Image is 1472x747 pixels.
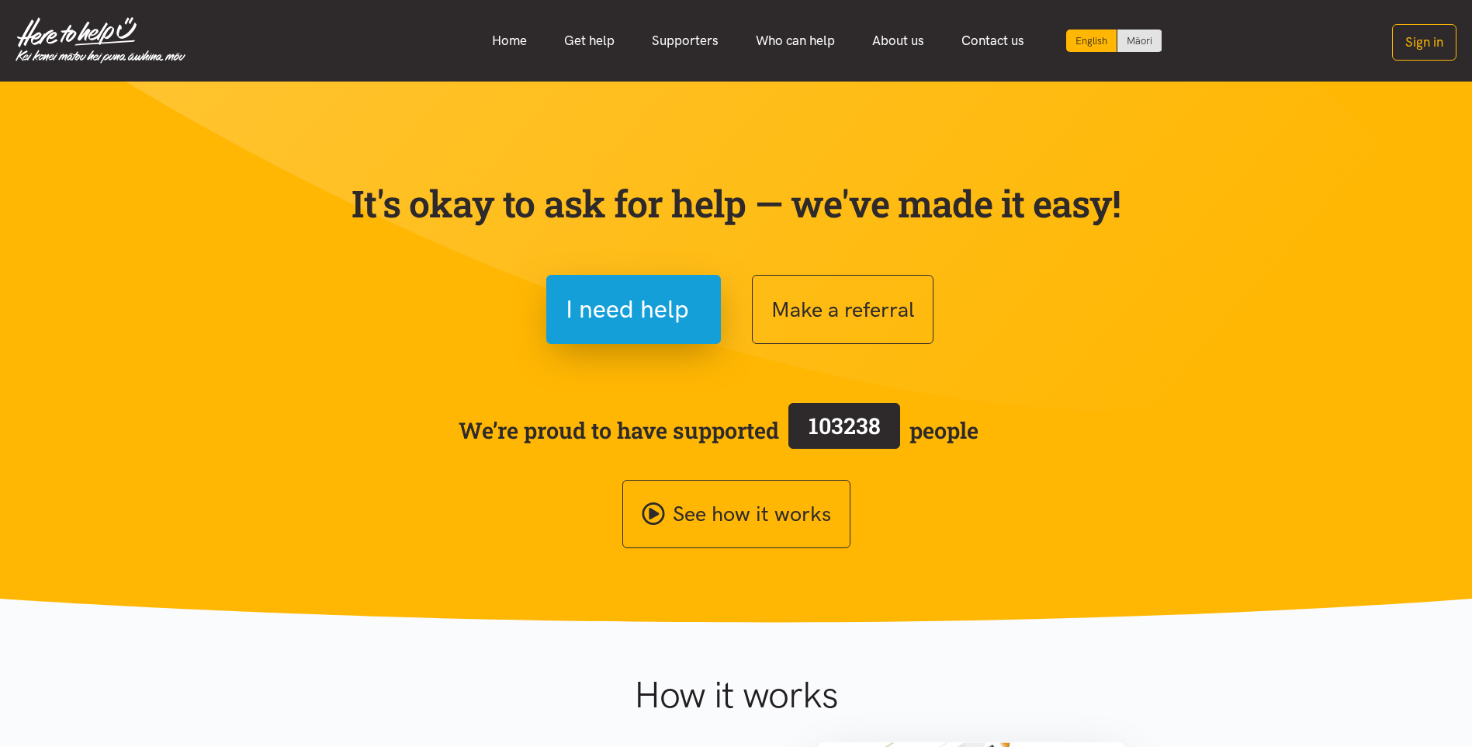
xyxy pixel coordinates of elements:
[779,400,909,460] a: 103238
[566,290,689,329] span: I need help
[1392,24,1456,61] button: Sign in
[546,24,633,57] a: Get help
[943,24,1043,57] a: Contact us
[1066,30,1117,52] div: Current language
[1066,30,1162,52] div: Language toggle
[1117,30,1162,52] a: Switch to Te Reo Māori
[16,17,185,64] img: Home
[633,24,737,57] a: Supporters
[854,24,943,57] a: About us
[809,411,881,440] span: 103238
[459,400,978,460] span: We’re proud to have supported people
[622,480,850,549] a: See how it works
[348,181,1124,226] p: It's okay to ask for help — we've made it easy!
[473,24,546,57] a: Home
[546,275,721,344] button: I need help
[737,24,854,57] a: Who can help
[752,275,933,344] button: Make a referral
[483,672,989,717] h1: How it works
